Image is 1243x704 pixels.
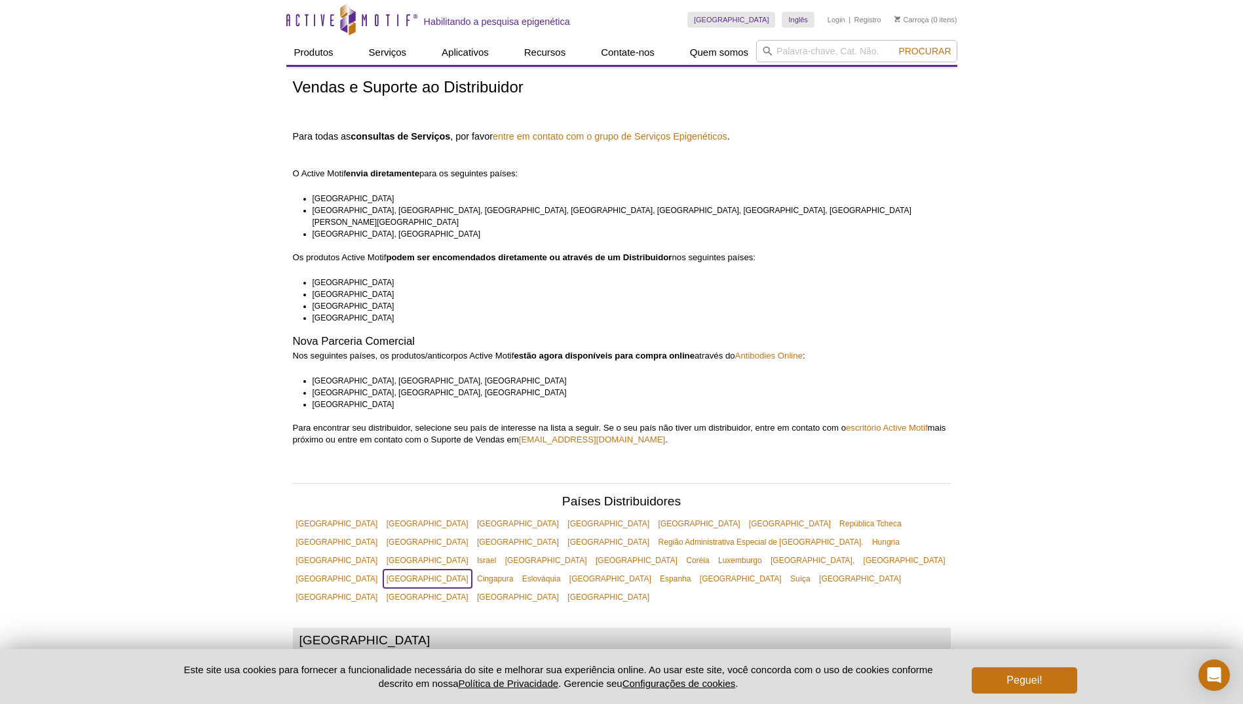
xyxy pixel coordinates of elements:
a: Carroça [894,15,929,24]
p: Os produtos Active Motif nos seguintes países: [293,252,951,264]
a: [GEOGRAPHIC_DATA] [293,588,381,606]
a: Região Administrativa Especial de [GEOGRAPHIC_DATA]. [655,533,867,551]
li: [GEOGRAPHIC_DATA], [GEOGRAPHIC_DATA], [GEOGRAPHIC_DATA], [GEOGRAPHIC_DATA], [GEOGRAPHIC_DATA], [G... [313,205,939,228]
a: [GEOGRAPHIC_DATA] [293,533,381,551]
a: Cingapura [474,570,516,588]
a: [GEOGRAPHIC_DATA] [474,588,562,606]
a: escritório Active Motif [846,423,928,433]
input: Palavra-chave, Cat. Não. [756,40,957,62]
a: Israel [474,551,499,570]
a: Inglês [782,12,814,28]
li: [GEOGRAPHIC_DATA] [313,193,939,205]
h2: Habilitando a pesquisa epigenética [424,16,570,28]
font: Este site usa cookies para fornecer a funcionalidade necessária do site e melhorar sua experiênci... [184,664,933,689]
p: Nos seguintes países, os produtos/anticorpos Active Motif através do : [293,350,951,362]
font: . [735,678,738,689]
strong: envia diretamente [346,168,419,178]
font: O Active Motif para os seguintes países: [293,168,518,178]
a: [GEOGRAPHIC_DATA] [564,533,653,551]
a: [GEOGRAPHIC_DATA] [383,551,472,570]
li: [GEOGRAPHIC_DATA] [313,300,939,312]
button: Peguei! [972,667,1077,694]
a: [GEOGRAPHIC_DATA] [293,515,381,533]
a: [GEOGRAPHIC_DATA], [767,551,858,570]
span: Procurar [898,46,951,56]
a: Quem somos [682,40,756,65]
a: Espanha [657,570,694,588]
li: [GEOGRAPHIC_DATA] [313,399,939,410]
a: Antibodies Online [735,351,803,361]
a: Produtos [286,40,341,65]
a: Coréia [683,551,712,570]
h2: Países Distribuidores [293,496,951,511]
div: Abra o Intercom Messenger [1198,659,1230,691]
a: [EMAIL_ADDRESS][DOMAIN_NAME] [519,435,666,444]
a: [GEOGRAPHIC_DATA] [293,570,381,588]
a: Contate-nos [593,40,662,65]
a: [GEOGRAPHIC_DATA] [474,515,562,533]
a: Eslováquia [519,570,564,588]
a: [GEOGRAPHIC_DATA] [655,515,744,533]
a: [GEOGRAPHIC_DATA] [502,551,590,570]
a: Luxemburgo [715,551,765,570]
a: Hungria [869,533,903,551]
a: Recursos [516,40,573,65]
h2: [GEOGRAPHIC_DATA] [293,628,951,654]
font: Carroça [904,16,929,24]
font: (0 itens) [931,16,957,24]
strong: consultas de Serviços [351,131,450,142]
a: [GEOGRAPHIC_DATA] [383,570,472,588]
a: Registro [854,15,881,24]
button: Configurações de cookies [622,678,736,689]
a: [GEOGRAPHIC_DATA] [564,588,653,606]
a: [GEOGRAPHIC_DATA] [860,551,949,570]
font: Para todas as , por favor [293,131,493,142]
a: [GEOGRAPHIC_DATA] [383,588,472,606]
a: [GEOGRAPHIC_DATA] [592,551,681,570]
li: | [849,12,851,28]
li: [GEOGRAPHIC_DATA], [GEOGRAPHIC_DATA], [GEOGRAPHIC_DATA] [313,387,939,399]
a: [GEOGRAPHIC_DATA] [293,551,381,570]
li: [GEOGRAPHIC_DATA] [313,277,939,288]
h2: Nova Parceria Comercial [293,336,951,347]
a: [GEOGRAPHIC_DATA] [566,570,655,588]
a: [GEOGRAPHIC_DATA] [564,515,653,533]
strong: estão agora disponíveis para compra online [514,351,695,361]
a: Serviços [361,40,415,65]
a: [GEOGRAPHIC_DATA] [474,533,562,551]
h1: Vendas e Suporte ao Distribuidor [293,79,951,98]
a: entre em contato com o grupo de Serviços Epigenéticos [493,130,727,142]
img: Seu carrinho [894,16,900,22]
font: . [727,131,730,142]
a: [GEOGRAPHIC_DATA] [383,533,472,551]
a: Política de Privacidade [458,678,558,689]
strong: podem ser encomendados diretamente ou através de um Distribuidor [386,252,672,262]
li: [GEOGRAPHIC_DATA], [GEOGRAPHIC_DATA] [313,228,939,240]
li: [GEOGRAPHIC_DATA] [313,312,939,324]
li: [GEOGRAPHIC_DATA] [313,288,939,300]
a: [GEOGRAPHIC_DATA] [697,570,785,588]
button: Procurar [894,45,955,57]
a: [GEOGRAPHIC_DATA] [746,515,834,533]
a: Suíça [787,570,814,588]
a: [GEOGRAPHIC_DATA] [687,12,776,28]
p: Para encontrar seu distribuidor, selecione seu país de interesse na lista a seguir. Se o seu país... [293,422,951,446]
a: Login [828,15,845,24]
a: Aplicativos [434,40,497,65]
a: República Tcheca [836,515,905,533]
a: [GEOGRAPHIC_DATA] [383,515,472,533]
li: [GEOGRAPHIC_DATA], [GEOGRAPHIC_DATA], [GEOGRAPHIC_DATA] [313,375,939,387]
a: [GEOGRAPHIC_DATA] [816,570,904,588]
